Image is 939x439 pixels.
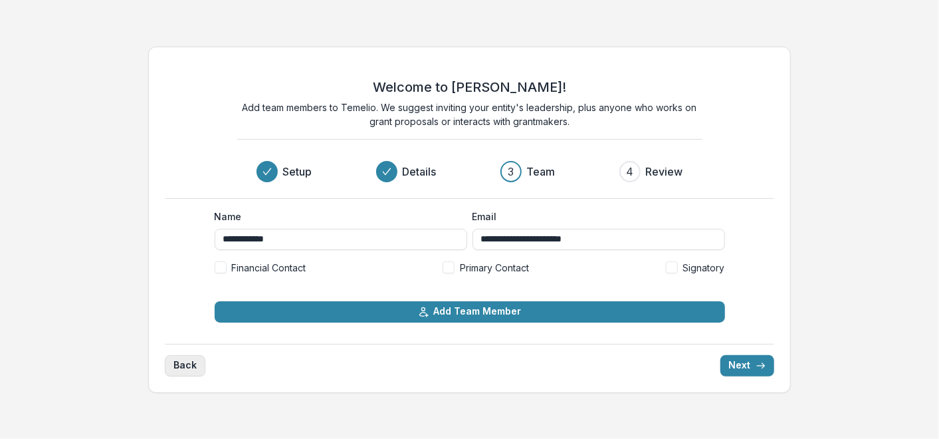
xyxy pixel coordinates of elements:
div: 4 [626,164,633,180]
span: Primary Contact [460,261,529,275]
h3: Team [527,164,556,180]
span: Signatory [683,261,725,275]
label: Email [472,210,717,223]
h3: Review [646,164,683,180]
div: Progress [257,161,683,182]
h3: Details [403,164,437,180]
label: Name [215,210,459,223]
button: Next [720,355,774,376]
button: Back [165,355,205,376]
div: 3 [508,164,514,180]
span: Financial Contact [232,261,306,275]
h3: Setup [283,164,312,180]
h2: Welcome to [PERSON_NAME]! [373,79,566,95]
button: Add Team Member [215,301,725,323]
p: Add team members to Temelio. We suggest inviting your entity's leadership, plus anyone who works ... [237,100,702,128]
